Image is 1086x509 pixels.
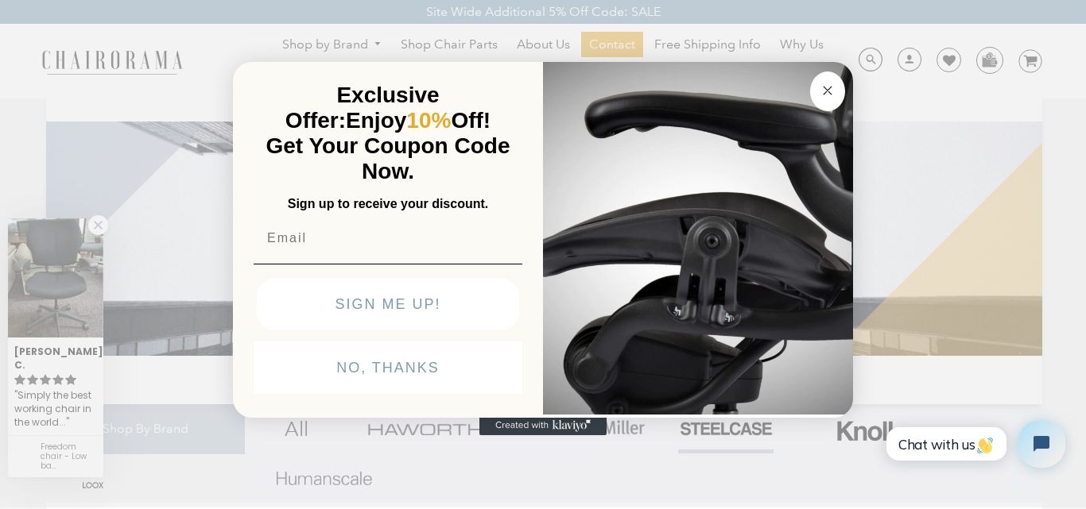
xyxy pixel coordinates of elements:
span: 10% [406,108,451,133]
span: Sign up to receive your discount. [288,197,488,210]
span: Enjoy Off! [346,108,491,133]
button: SIGN ME UP! [257,278,519,330]
span: Get Your Coupon Code Now. [266,133,510,183]
iframe: Tidio Chat [869,407,1079,481]
span: Exclusive Offer: [285,83,440,133]
img: 92d77583-a095-41f6-84e7-858462e0427a.jpeg [543,59,853,415]
button: Close dialog [810,71,845,111]
button: NO, THANKS [254,341,522,394]
input: Email [254,222,522,254]
a: Created with Klaviyo - opens in a new tab [479,416,607,435]
img: underline [254,264,522,264]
